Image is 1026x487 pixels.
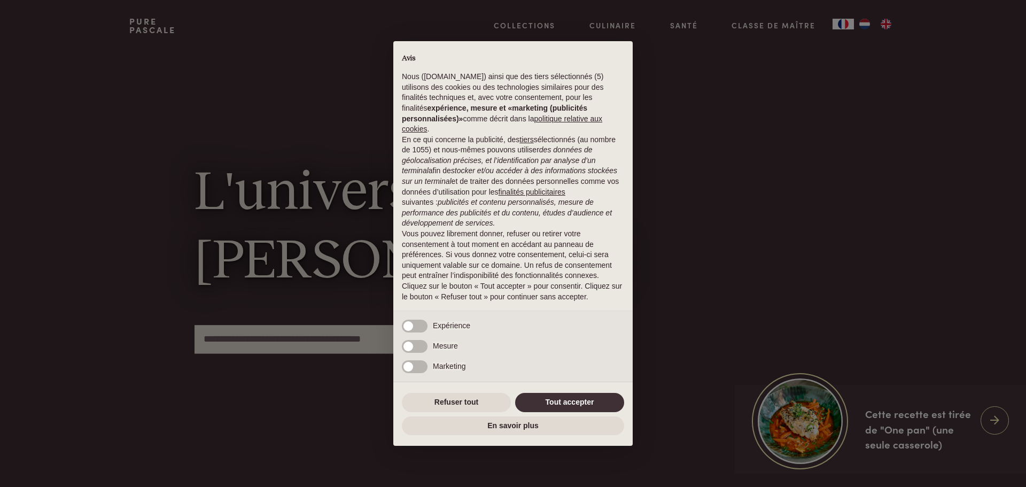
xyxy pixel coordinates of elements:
[402,145,596,175] em: des données de géolocalisation précises, et l’identification par analyse d’un terminal
[402,135,624,229] p: En ce qui concerne la publicité, des sélectionnés (au nombre de 1055) et nous-mêmes pouvons utili...
[402,54,624,64] h2: Avis
[433,362,465,370] span: Marketing
[402,104,587,123] strong: expérience, mesure et «marketing (publicités personnalisées)»
[402,166,617,185] em: stocker et/ou accéder à des informations stockées sur un terminal
[499,187,565,198] button: finalités publicitaires
[402,198,612,227] em: publicités et contenu personnalisés, mesure de performance des publicités et du contenu, études d...
[402,393,511,412] button: Refuser tout
[402,72,624,135] p: Nous ([DOMAIN_NAME]) ainsi que des tiers sélectionnés (5) utilisons des cookies ou des technologi...
[515,393,624,412] button: Tout accepter
[433,321,470,330] span: Expérience
[402,281,624,302] p: Cliquez sur le bouton « Tout accepter » pour consentir. Cliquez sur le bouton « Refuser tout » po...
[519,135,533,145] button: tiers
[402,416,624,436] button: En savoir plus
[433,342,458,350] span: Mesure
[402,229,624,281] p: Vous pouvez librement donner, refuser ou retirer votre consentement à tout moment en accédant au ...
